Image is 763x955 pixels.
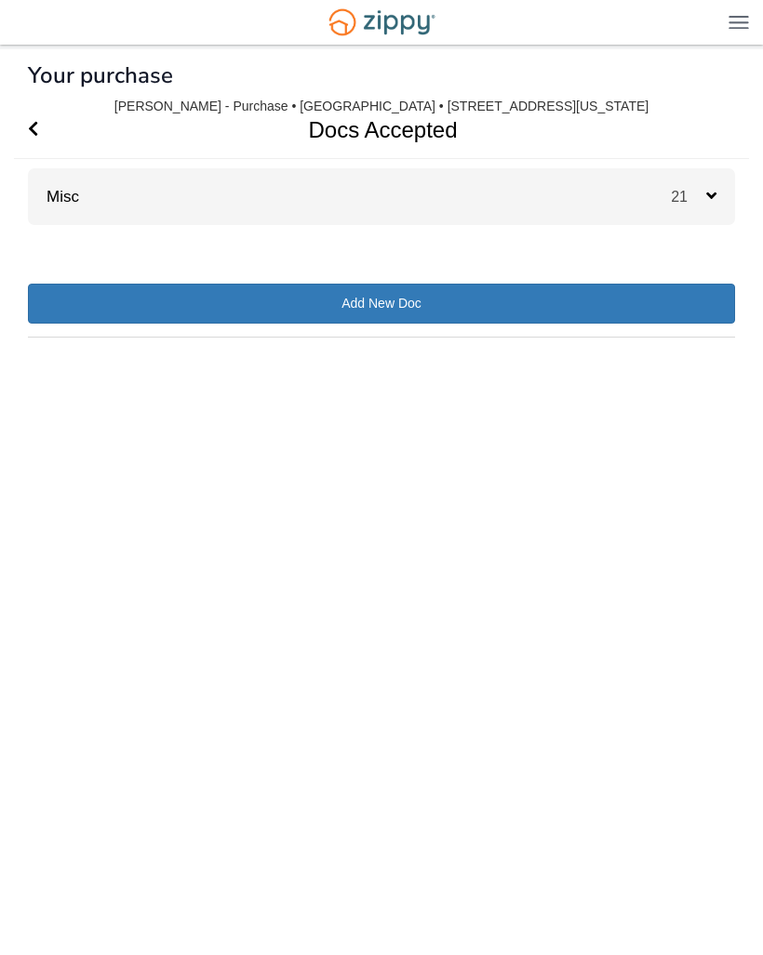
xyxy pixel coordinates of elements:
[28,284,735,324] a: Add New Doc
[28,101,38,158] a: Go Back
[28,188,79,206] a: Misc
[671,189,706,205] span: 21
[114,99,649,114] div: [PERSON_NAME] - Purchase • [GEOGRAPHIC_DATA] • [STREET_ADDRESS][US_STATE]
[729,15,749,29] img: Mobile Dropdown Menu
[28,63,173,87] h1: Your purchase
[14,101,728,158] h1: Docs Accepted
